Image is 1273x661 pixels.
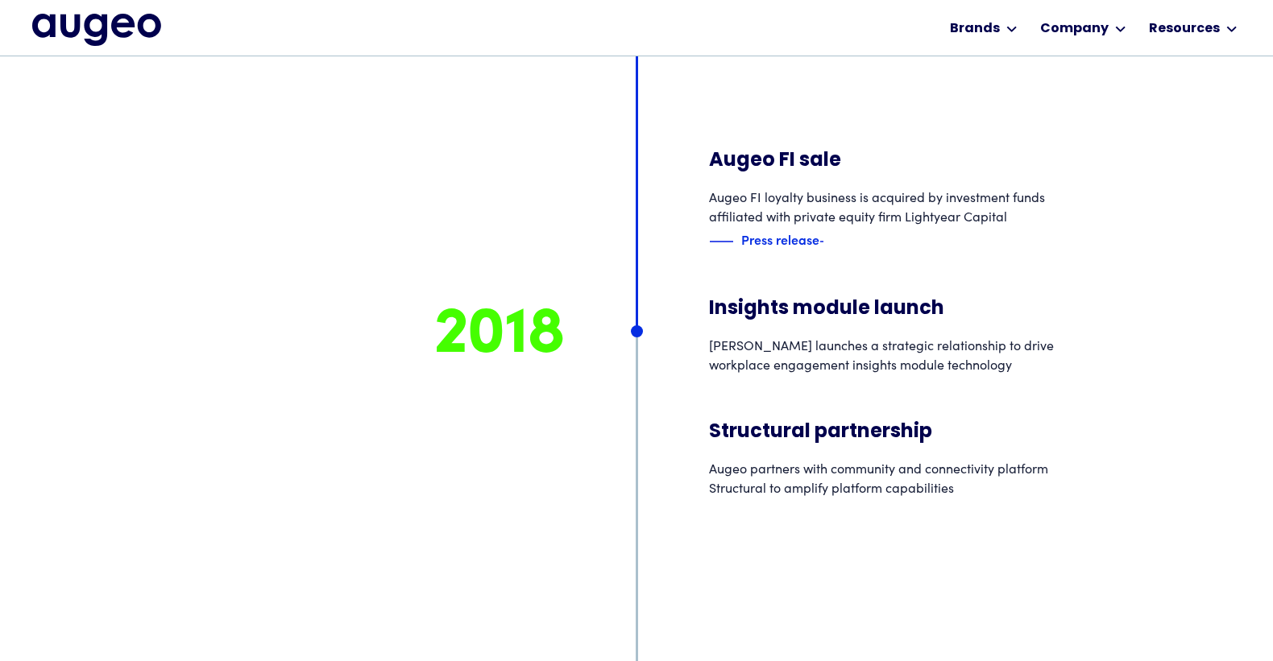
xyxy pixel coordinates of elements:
[819,232,844,251] img: Blue text arrow
[709,335,1088,374] div: [PERSON_NAME] launches a strategic relationship to drive workplace engagement insights module tec...
[709,297,1088,321] h3: Insights module launch
[741,229,819,249] div: Press release
[32,14,161,46] a: home
[709,233,823,250] a: Blue decorative linePress releaseBlue text arrow
[1040,19,1109,39] div: Company
[709,458,1088,497] div: Augeo partners with community and connectivity platform Structural to amplify platform capabilities
[709,420,1088,444] h3: Structural partnership
[709,187,1088,225] div: Augeo FI loyalty business is acquired by investment funds affiliated with private equity firm Lig...
[709,149,1088,173] h3: Augeo FI sale
[950,19,1000,39] div: Brands
[709,232,733,251] img: Blue decorative line
[32,14,161,46] img: Augeo's full logo in midnight blue.
[1149,19,1220,39] div: Resources
[185,299,564,371] div: 2018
